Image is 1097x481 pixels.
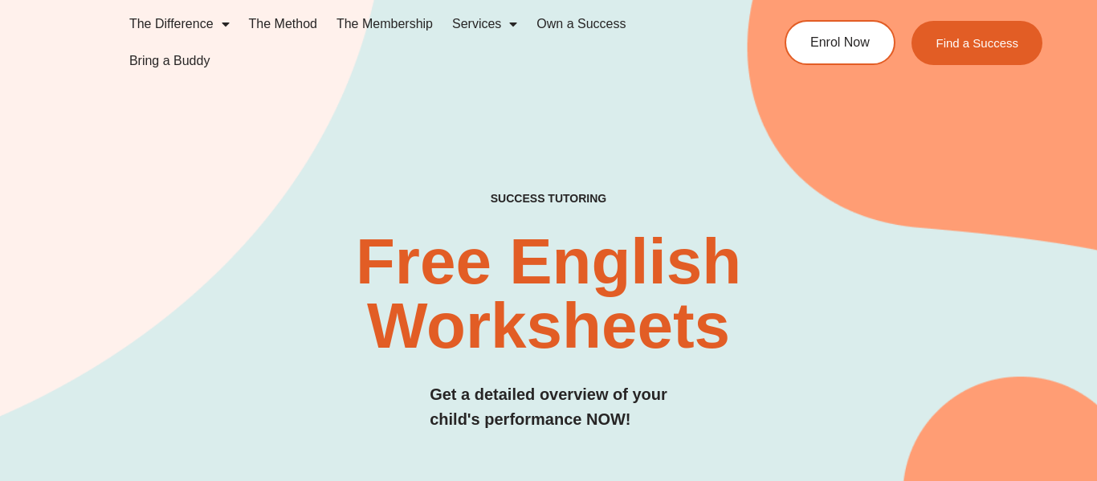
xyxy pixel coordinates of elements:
[402,192,695,206] h4: SUCCESS TUTORING​
[430,382,667,432] h3: Get a detailed overview of your child's performance NOW!
[810,36,870,49] span: Enrol Now
[120,6,239,43] a: The Difference
[936,37,1018,49] span: Find a Success
[911,21,1042,65] a: Find a Success
[120,6,728,79] nav: Menu
[120,43,220,79] a: Bring a Buddy
[222,230,874,358] h2: Free English Worksheets​
[239,6,327,43] a: The Method
[442,6,527,43] a: Services
[527,6,635,43] a: Own a Success
[785,20,895,65] a: Enrol Now
[327,6,442,43] a: The Membership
